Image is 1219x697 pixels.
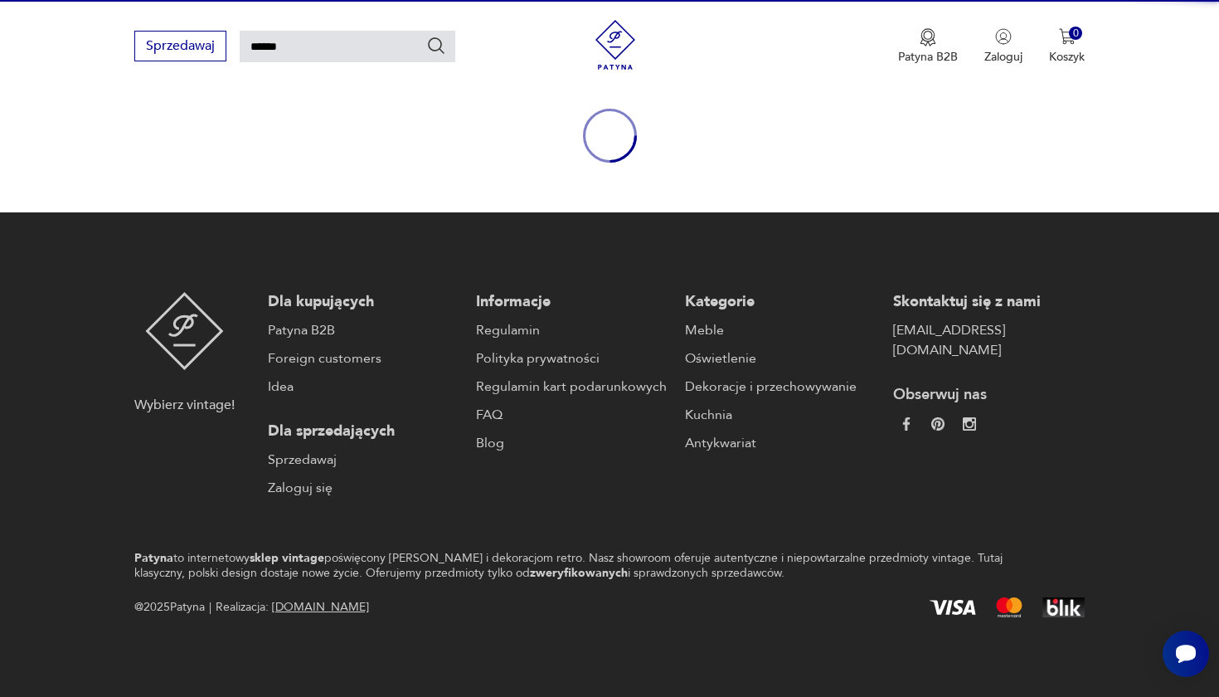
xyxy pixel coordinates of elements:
img: da9060093f698e4c3cedc1453eec5031.webp [900,417,913,431]
iframe: Smartsupp widget button [1163,631,1209,677]
button: Patyna B2B [898,28,958,65]
p: Obserwuj nas [893,385,1085,405]
img: Ikonka użytkownika [995,28,1012,45]
a: Meble [685,320,877,340]
a: Polityka prywatności [476,348,668,368]
span: Realizacja: [216,597,369,617]
a: Foreign customers [268,348,459,368]
button: Zaloguj [984,28,1022,65]
strong: zweryfikowanych [530,565,628,581]
a: FAQ [476,405,668,425]
div: 0 [1069,27,1083,41]
a: Dekoracje i przechowywanie [685,377,877,397]
p: Skontaktuj się z nami [893,292,1085,312]
img: c2fd9cf7f39615d9d6839a72ae8e59e5.webp [963,417,976,431]
a: Patyna B2B [268,320,459,340]
img: Mastercard [996,597,1022,617]
a: Oświetlenie [685,348,877,368]
img: Patyna - sklep z meblami i dekoracjami vintage [590,20,640,70]
p: Wybierz vintage! [134,395,235,415]
a: Sprzedawaj [134,41,226,53]
a: Ikona medaluPatyna B2B [898,28,958,65]
img: Patyna - sklep z meblami i dekoracjami vintage [145,292,224,370]
p: Informacje [476,292,668,312]
a: Sprzedawaj [268,450,459,470]
p: Zaloguj [984,49,1022,65]
img: Ikona medalu [920,28,936,46]
p: to internetowy poświęcony [PERSON_NAME] i dekoracjom retro. Nasz showroom oferuje autentyczne i n... [134,551,1027,581]
a: Regulamin [476,320,668,340]
button: 0Koszyk [1049,28,1085,65]
button: Sprzedawaj [134,31,226,61]
span: @ 2025 Patyna [134,597,205,617]
a: Blog [476,433,668,453]
strong: sklep vintage [250,550,324,566]
a: [EMAIL_ADDRESS][DOMAIN_NAME] [893,320,1085,360]
p: Dla kupujących [268,292,459,312]
a: Zaloguj się [268,478,459,498]
a: Idea [268,377,459,397]
p: Patyna B2B [898,49,958,65]
a: Antykwariat [685,433,877,453]
img: Ikona koszyka [1059,28,1076,45]
a: [DOMAIN_NAME] [272,599,369,615]
img: BLIK [1042,597,1085,617]
p: Dla sprzedających [268,422,459,441]
img: 37d27d81a828e637adc9f9cb2e3d3a8a.webp [931,417,945,431]
button: Szukaj [426,36,446,56]
div: | [209,597,211,617]
a: Kuchnia [685,405,877,425]
p: Kategorie [685,292,877,312]
img: Visa [930,600,976,615]
p: Koszyk [1049,49,1085,65]
a: Regulamin kart podarunkowych [476,377,668,397]
strong: Patyna [134,550,173,566]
